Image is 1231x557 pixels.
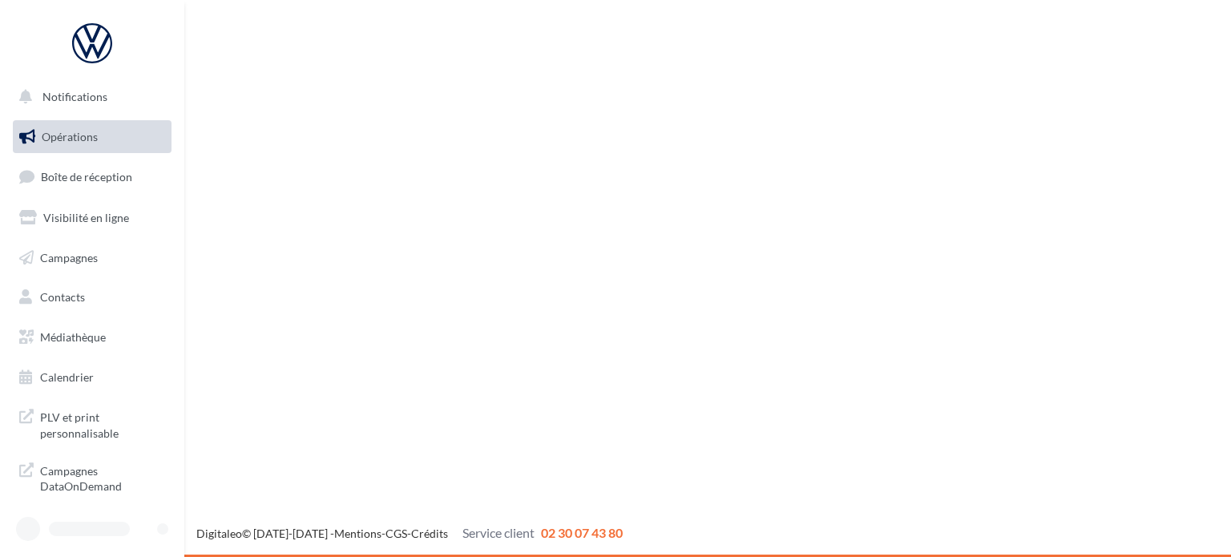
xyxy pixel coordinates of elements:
[10,281,175,314] a: Contacts
[40,460,165,494] span: Campagnes DataOnDemand
[10,361,175,394] a: Calendrier
[10,159,175,194] a: Boîte de réception
[41,170,132,184] span: Boîte de réception
[411,527,448,540] a: Crédits
[40,370,94,384] span: Calendrier
[10,120,175,154] a: Opérations
[43,211,129,224] span: Visibilité en ligne
[196,527,242,540] a: Digitaleo
[10,400,175,447] a: PLV et print personnalisable
[196,527,623,540] span: © [DATE]-[DATE] - - -
[541,525,623,540] span: 02 30 07 43 80
[462,525,535,540] span: Service client
[42,130,98,143] span: Opérations
[10,80,168,114] button: Notifications
[10,241,175,275] a: Campagnes
[42,90,107,103] span: Notifications
[385,527,407,540] a: CGS
[10,454,175,501] a: Campagnes DataOnDemand
[40,406,165,441] span: PLV et print personnalisable
[10,321,175,354] a: Médiathèque
[334,527,381,540] a: Mentions
[10,201,175,235] a: Visibilité en ligne
[40,330,106,344] span: Médiathèque
[40,290,85,304] span: Contacts
[40,250,98,264] span: Campagnes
